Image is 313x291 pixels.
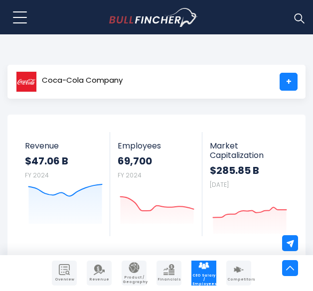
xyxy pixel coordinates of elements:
[110,132,202,226] a: Employees 69,700 FY 2024
[118,141,194,150] span: Employees
[123,276,146,284] span: Product / Geography
[226,261,251,286] a: Company Competitors
[192,274,215,286] span: CEO Salary / Employees
[118,171,142,179] small: FY 2024
[202,132,295,236] a: Market Capitalization $285.85 B [DATE]
[16,71,37,92] img: KO logo
[42,76,123,85] span: Coca-Cola Company
[53,278,76,282] span: Overview
[109,8,198,27] img: Bullfincher logo
[25,154,103,167] strong: $47.06 B
[25,141,103,150] span: Revenue
[227,278,250,282] span: Competitors
[210,164,287,177] strong: $285.85 B
[15,73,123,91] a: Coca-Cola Company
[156,261,181,286] a: Company Financials
[88,278,111,282] span: Revenue
[280,73,298,91] a: +
[210,141,287,160] span: Market Capitalization
[122,261,147,286] a: Company Product/Geography
[109,8,216,27] a: Go to homepage
[210,180,229,189] small: [DATE]
[87,261,112,286] a: Company Revenue
[191,261,216,286] a: Company Employees
[157,278,180,282] span: Financials
[52,261,77,286] a: Company Overview
[118,154,194,167] strong: 69,700
[25,171,49,179] small: FY 2024
[17,132,110,226] a: Revenue $47.06 B FY 2024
